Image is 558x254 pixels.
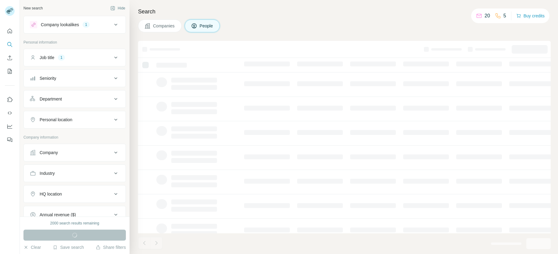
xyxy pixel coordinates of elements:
[40,55,54,61] div: Job title
[5,52,15,63] button: Enrich CSV
[200,23,214,29] span: People
[5,66,15,77] button: My lists
[40,150,58,156] div: Company
[5,26,15,37] button: Quick start
[40,170,55,176] div: Industry
[106,4,130,13] button: Hide
[23,135,126,140] p: Company information
[5,108,15,118] button: Use Surfe API
[23,40,126,45] p: Personal information
[58,55,65,60] div: 1
[24,17,126,32] button: Company lookalikes1
[24,92,126,106] button: Department
[40,191,62,197] div: HQ location
[23,5,43,11] div: New search
[40,117,72,123] div: Personal location
[40,212,76,218] div: Annual revenue ($)
[40,75,56,81] div: Seniority
[485,12,490,19] p: 20
[24,50,126,65] button: Job title1
[50,220,99,226] div: 2000 search results remaining
[24,166,126,181] button: Industry
[516,12,545,20] button: Buy credits
[5,121,15,132] button: Dashboard
[23,244,41,250] button: Clear
[53,244,84,250] button: Save search
[5,94,15,105] button: Use Surfe on LinkedIn
[83,22,90,27] div: 1
[5,39,15,50] button: Search
[41,22,79,28] div: Company lookalikes
[24,145,126,160] button: Company
[24,187,126,201] button: HQ location
[153,23,175,29] span: Companies
[40,96,62,102] div: Department
[503,12,506,19] p: 5
[24,71,126,86] button: Seniority
[24,207,126,222] button: Annual revenue ($)
[96,244,126,250] button: Share filters
[5,134,15,145] button: Feedback
[24,112,126,127] button: Personal location
[138,7,551,16] h4: Search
